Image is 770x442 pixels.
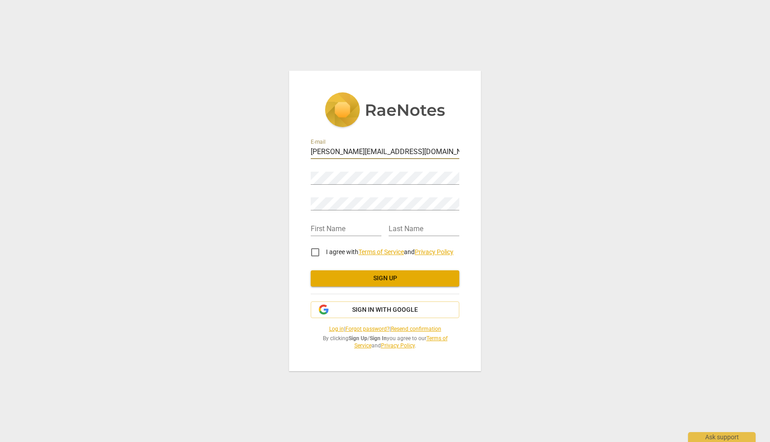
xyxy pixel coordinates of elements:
[311,270,459,287] button: Sign up
[318,274,452,283] span: Sign up
[354,335,448,349] a: Terms of Service
[311,139,326,145] label: E-mail
[391,326,441,332] a: Resend confirmation
[349,335,367,342] b: Sign Up
[381,342,415,349] a: Privacy Policy
[311,335,459,350] span: By clicking / you agree to our and .
[352,305,418,314] span: Sign in with Google
[325,92,445,129] img: 5ac2273c67554f335776073100b6d88f.svg
[326,248,453,255] span: I agree with and
[329,326,344,332] a: Log in
[415,248,453,255] a: Privacy Policy
[370,335,387,342] b: Sign In
[345,326,390,332] a: Forgot password?
[688,432,756,442] div: Ask support
[311,301,459,319] button: Sign in with Google
[311,325,459,333] span: | |
[358,248,404,255] a: Terms of Service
